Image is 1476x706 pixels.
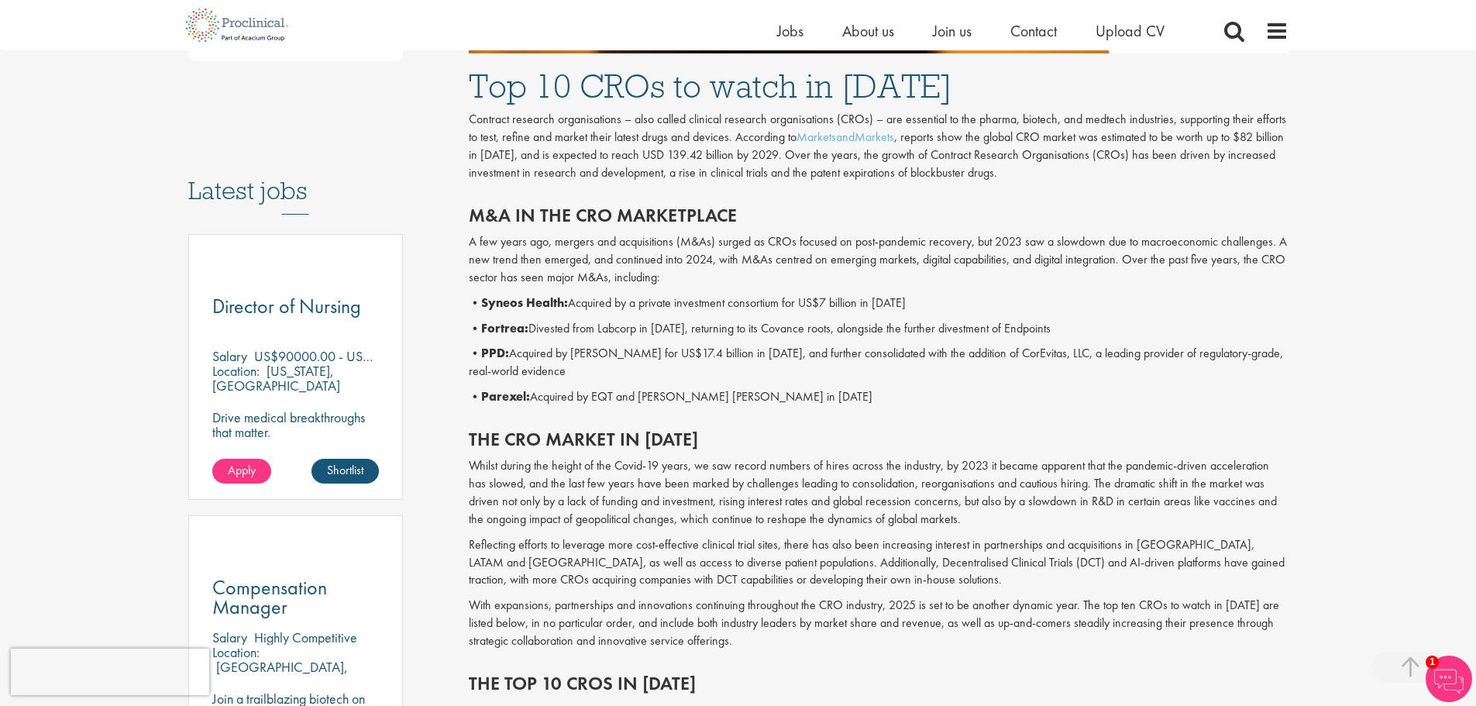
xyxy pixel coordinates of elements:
p: • Acquired by EQT and [PERSON_NAME] [PERSON_NAME] in [DATE] [469,388,1288,406]
b: Syneos Health: [481,294,568,311]
span: Location: [212,643,260,661]
a: Jobs [777,21,803,41]
b: Fortrea: [481,320,528,336]
span: Salary [212,347,247,365]
p: [US_STATE], [GEOGRAPHIC_DATA] [212,362,340,394]
p: Contract research organisations – also called clinical research organisations (CROs) – are essent... [469,111,1288,181]
h3: Latest jobs [188,139,404,215]
p: Reflecting efforts to leverage more cost-effective clinical trial sites, there has also been incr... [469,536,1288,590]
h1: Top 10 CROs to watch in [DATE] [469,69,1288,103]
a: About us [842,21,894,41]
p: With expansions, partnerships and innovations continuing throughout the CRO industry, 2025 is set... [469,597,1288,650]
a: Join us [933,21,972,41]
span: Salary [212,629,247,646]
span: Compensation Manager [212,574,327,620]
a: Apply [212,459,271,484]
span: Director of Nursing [212,293,361,319]
p: Drive medical breakthroughs that matter. [212,410,380,439]
p: Highly Competitive [254,629,357,646]
span: Location: [212,362,260,380]
iframe: reCAPTCHA [11,649,209,695]
p: US$90000.00 - US$100000.00 per annum [254,347,494,365]
p: A few years ago, mergers and acquisitions (M&As) surged as CROs focused on post-pandemic recovery... [469,233,1288,287]
h2: The CRO market in [DATE] [469,429,1288,449]
p: [GEOGRAPHIC_DATA], [GEOGRAPHIC_DATA] [212,658,348,691]
a: Shortlist [311,459,379,484]
p: Whilst during the height of the Covid-19 years, we saw record numbers of hires across the industr... [469,457,1288,528]
p: • Divested from Labcorp in [DATE], returning to its Covance roots, alongside the further divestme... [469,320,1288,338]
img: Chatbot [1426,656,1472,702]
a: MarketsandMarkets [796,129,894,145]
a: Upload CV [1096,21,1165,41]
p: • Acquired by a private investment consortium for US$7 billion in [DATE] [469,294,1288,312]
span: Apply [228,462,256,478]
b: Parexel: [481,388,530,405]
b: PPD: [481,345,509,361]
span: 1 [1426,656,1439,669]
a: Contact [1010,21,1057,41]
p: • Acquired by [PERSON_NAME] for US$17.4 billion in [DATE], and further consolidated with the addi... [469,345,1288,381]
h2: M&A in the CRO marketplace [469,205,1288,226]
h2: The top 10 CROs in [DATE] [469,673,1288,694]
a: Director of Nursing [212,297,380,316]
a: Compensation Manager [212,578,380,617]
